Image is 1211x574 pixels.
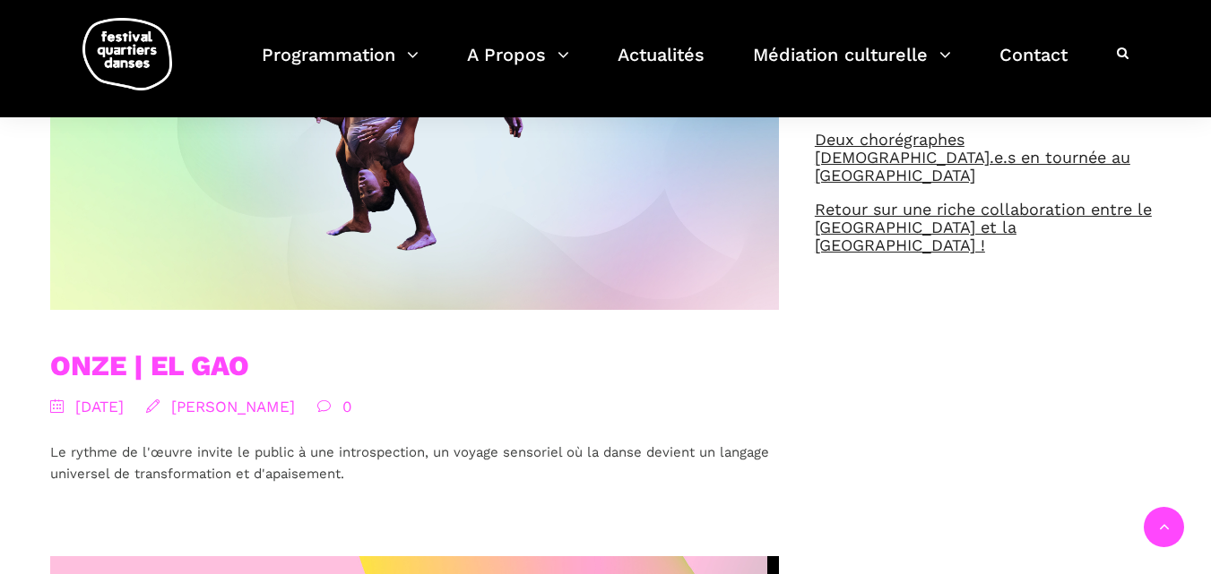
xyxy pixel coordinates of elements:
[467,39,569,92] a: A Propos
[171,398,295,416] a: [PERSON_NAME]
[815,200,1152,254] a: Retour sur une riche collaboration entre le [GEOGRAPHIC_DATA] et la [GEOGRAPHIC_DATA] !
[753,39,951,92] a: Médiation culturelle
[262,39,419,92] a: Programmation
[82,18,172,90] img: logo-fqd-med
[618,39,705,92] a: Actualités
[999,39,1068,92] a: Contact
[50,395,124,419] span: [DATE]
[50,441,779,484] div: Le rythme de l'œuvre invite le public à une introspection, un voyage sensoriel où la danse devien...
[50,349,249,382] a: ONZE | EL GAO
[815,130,1130,184] a: Deux chorégraphes [DEMOGRAPHIC_DATA].e.s en tournée au [GEOGRAPHIC_DATA]
[342,398,352,416] a: 0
